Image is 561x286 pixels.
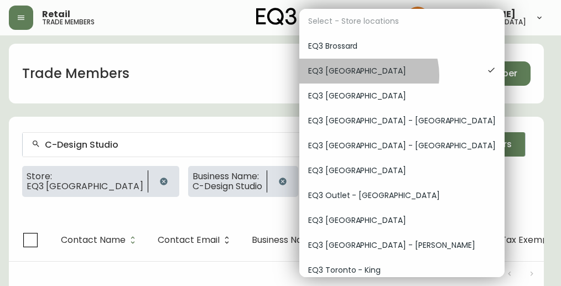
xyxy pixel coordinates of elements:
div: EQ3 [GEOGRAPHIC_DATA] [299,84,505,108]
div: EQ3 [GEOGRAPHIC_DATA] - [GEOGRAPHIC_DATA] [299,108,505,133]
span: EQ3 [GEOGRAPHIC_DATA] - [GEOGRAPHIC_DATA] [308,140,496,152]
div: EQ3 [GEOGRAPHIC_DATA] - [GEOGRAPHIC_DATA] [299,133,505,158]
span: EQ3 Outlet - [GEOGRAPHIC_DATA] [308,190,496,201]
div: EQ3 Toronto - King [299,258,505,283]
span: EQ3 [GEOGRAPHIC_DATA] - [PERSON_NAME] [308,240,496,251]
span: EQ3 [GEOGRAPHIC_DATA] [308,65,478,77]
div: EQ3 [GEOGRAPHIC_DATA] [299,59,505,84]
span: EQ3 [GEOGRAPHIC_DATA] - [GEOGRAPHIC_DATA] [308,115,496,127]
span: EQ3 Brossard [308,40,496,52]
span: EQ3 [GEOGRAPHIC_DATA] [308,215,496,226]
span: EQ3 [GEOGRAPHIC_DATA] [308,90,496,102]
div: EQ3 [GEOGRAPHIC_DATA] - [PERSON_NAME] [299,233,505,258]
div: EQ3 [GEOGRAPHIC_DATA] [299,158,505,183]
div: EQ3 Brossard [299,34,505,59]
div: EQ3 Outlet - [GEOGRAPHIC_DATA] [299,183,505,208]
span: EQ3 Toronto - King [308,264,496,276]
span: EQ3 [GEOGRAPHIC_DATA] [308,165,496,176]
div: EQ3 [GEOGRAPHIC_DATA] [299,208,505,233]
